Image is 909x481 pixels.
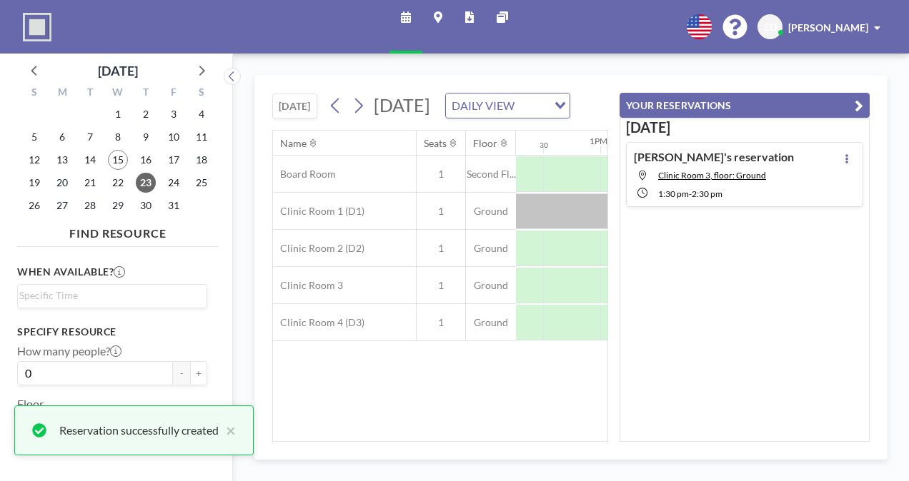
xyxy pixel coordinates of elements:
div: W [104,84,132,103]
span: Ground [466,205,516,218]
span: Thursday, October 9, 2025 [136,127,156,147]
span: ED [764,21,777,34]
span: Board Room [273,168,336,181]
div: Search for option [18,285,207,306]
span: [PERSON_NAME] [788,21,868,34]
span: Clinic Room 2 (D2) [273,242,364,255]
span: [DATE] [374,94,430,116]
span: Ground [466,242,516,255]
div: 30 [540,141,548,150]
div: Seats [424,137,447,150]
span: Wednesday, October 22, 2025 [108,173,128,193]
span: Friday, October 24, 2025 [164,173,184,193]
button: + [190,361,207,385]
div: T [76,84,104,103]
button: - [173,361,190,385]
div: M [49,84,76,103]
span: Friday, October 17, 2025 [164,150,184,170]
span: Saturday, October 25, 2025 [192,173,212,193]
div: Reservation successfully created [59,422,219,439]
input: Search for option [19,288,199,303]
span: Clinic Room 4 (D3) [273,316,364,329]
div: Floor [473,137,497,150]
span: Sunday, October 19, 2025 [24,173,44,193]
label: How many people? [17,344,121,358]
span: Thursday, October 30, 2025 [136,196,156,216]
input: Search for option [519,96,546,115]
span: Thursday, October 16, 2025 [136,150,156,170]
span: Ground [466,279,516,292]
span: Tuesday, October 14, 2025 [80,150,100,170]
span: Wednesday, October 15, 2025 [108,150,128,170]
span: Tuesday, October 7, 2025 [80,127,100,147]
span: Wednesday, October 1, 2025 [108,104,128,124]
span: 1 [417,279,465,292]
div: 1PM [590,136,607,146]
div: F [159,84,187,103]
h4: FIND RESOURCE [17,221,219,241]
h4: [PERSON_NAME]'s reservation [634,150,794,164]
span: 2:30 PM [692,188,722,199]
span: Friday, October 31, 2025 [164,196,184,216]
div: Search for option [446,93,570,118]
span: Monday, October 27, 2025 [52,196,72,216]
span: Monday, October 13, 2025 [52,150,72,170]
span: 1 [417,168,465,181]
button: [DATE] [272,93,317,118]
div: Name [280,137,307,150]
div: [DATE] [98,61,138,81]
span: Thursday, October 23, 2025 [136,173,156,193]
span: Sunday, October 5, 2025 [24,127,44,147]
span: Second Fl... [466,168,516,181]
img: organization-logo [23,13,51,41]
span: Monday, October 20, 2025 [52,173,72,193]
h3: [DATE] [626,118,863,136]
span: Sunday, October 12, 2025 [24,150,44,170]
span: 1:30 PM [658,188,689,199]
div: S [21,84,49,103]
span: Clinic Room 3, floor: Ground [658,170,766,181]
span: - [689,188,692,199]
span: Tuesday, October 28, 2025 [80,196,100,216]
span: 1 [417,205,465,218]
button: YOUR RESERVATIONS [620,93,870,118]
button: close [219,422,236,439]
span: Thursday, October 2, 2025 [136,104,156,124]
span: Monday, October 6, 2025 [52,127,72,147]
div: S [187,84,215,103]
span: Wednesday, October 29, 2025 [108,196,128,216]
label: Floor [17,397,44,411]
h3: Specify resource [17,325,207,338]
span: Clinic Room 1 (D1) [273,205,364,218]
span: Sunday, October 26, 2025 [24,196,44,216]
span: Friday, October 10, 2025 [164,127,184,147]
span: Saturday, October 18, 2025 [192,150,212,170]
span: Tuesday, October 21, 2025 [80,173,100,193]
span: Clinic Room 3 [273,279,343,292]
span: DAILY VIEW [449,96,517,115]
span: Saturday, October 4, 2025 [192,104,212,124]
span: Ground [466,316,516,329]
span: 1 [417,316,465,329]
span: Saturday, October 11, 2025 [192,127,212,147]
div: T [131,84,159,103]
span: Friday, October 3, 2025 [164,104,184,124]
span: 1 [417,242,465,255]
span: Wednesday, October 8, 2025 [108,127,128,147]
